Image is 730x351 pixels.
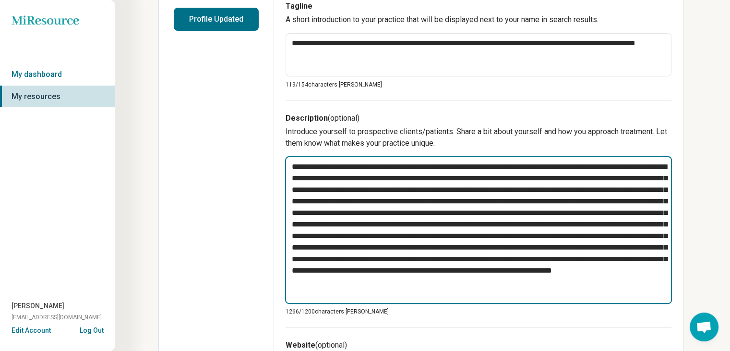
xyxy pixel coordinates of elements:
span: [EMAIL_ADDRESS][DOMAIN_NAME] [12,313,102,322]
p: 119/ 154 characters [PERSON_NAME] [286,80,671,89]
button: Edit Account [12,326,51,336]
a: Open chat [690,313,718,341]
p: Introduce yourself to prospective clients/patients. Share a bit about yourself and how you approa... [286,126,671,149]
h3: Description [286,113,671,124]
button: Log Out [80,326,104,333]
button: Profile Updated [174,8,259,31]
p: A short introduction to your practice that will be displayed next to your name in search results. [286,14,671,25]
p: 1266/ 1200 characters [PERSON_NAME] [286,307,671,316]
h3: Website [286,339,671,351]
span: (optional) [328,113,359,123]
h3: Tagline [286,0,671,12]
span: [PERSON_NAME] [12,301,64,311]
span: (optional) [315,340,347,350]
